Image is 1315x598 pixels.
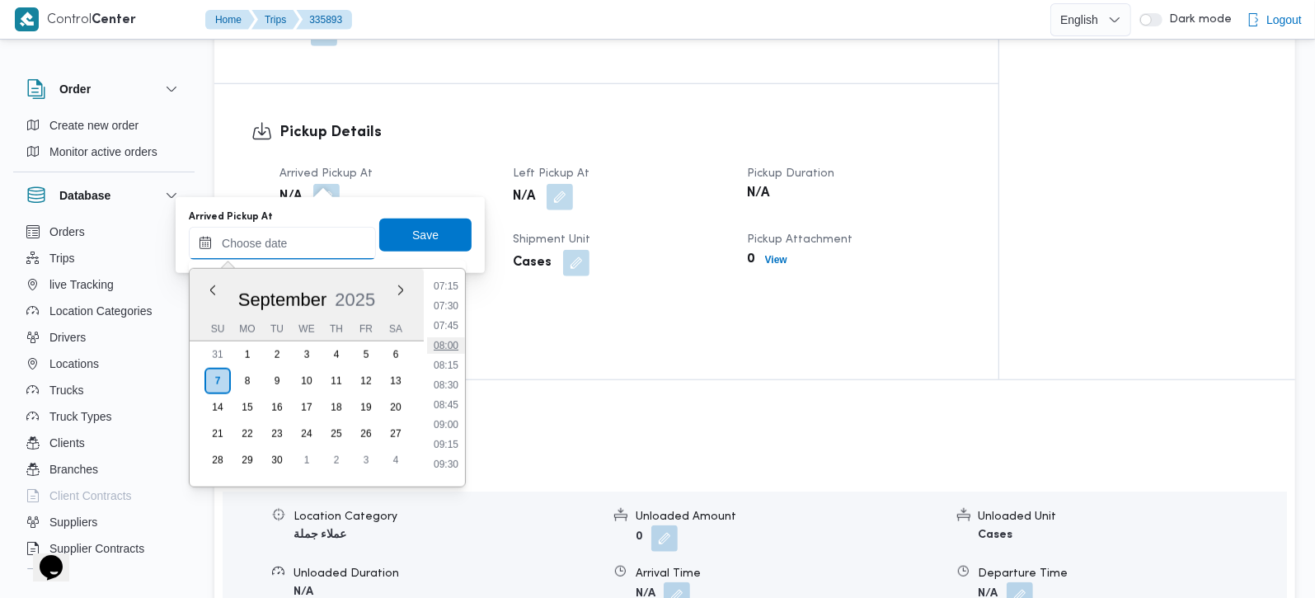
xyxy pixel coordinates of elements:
[20,377,188,403] button: Trucks
[427,436,465,453] li: 09:15
[383,341,409,368] div: day-6
[49,354,99,374] span: Locations
[1266,10,1302,30] span: Logout
[206,284,219,297] button: Previous Month
[20,219,188,245] button: Orders
[49,539,144,558] span: Supplier Contracts
[335,290,375,310] span: 2025
[49,433,85,453] span: Clients
[204,341,231,368] div: day-31
[234,421,261,447] div: day-22
[765,254,787,266] b: View
[513,253,552,273] b: Cases
[979,530,1013,540] b: Cases
[13,219,195,576] div: Database
[20,112,188,139] button: Create new order
[237,289,328,311] div: Button. Open the month selector. September is currently selected.
[204,394,231,421] div: day-14
[294,586,313,597] b: N/A
[294,368,320,394] div: day-10
[20,298,188,324] button: Location Categories
[49,327,86,347] span: Drivers
[394,284,407,297] button: Next month
[20,403,188,430] button: Truck Types
[20,139,188,165] button: Monitor active orders
[49,301,153,321] span: Location Categories
[323,447,350,473] div: day-2
[251,10,299,30] button: Trips
[427,298,465,314] li: 07:30
[294,565,601,582] div: Unloaded Duration
[323,318,350,341] div: Th
[294,394,320,421] div: day-17
[353,318,379,341] div: Fr
[636,532,643,543] b: 0
[427,337,465,354] li: 08:00
[49,248,75,268] span: Trips
[15,7,39,31] img: X8yXhbKr1z7QwAAAABJRU5ErkJggg==
[383,447,409,473] div: day-4
[20,509,188,535] button: Suppliers
[20,245,188,271] button: Trips
[747,168,834,179] span: Pickup Duration
[294,530,346,540] b: عملاء جملة
[264,421,290,447] div: day-23
[1240,3,1308,36] button: Logout
[294,341,320,368] div: day-3
[296,10,352,30] button: 335893
[49,115,139,135] span: Create new order
[323,421,350,447] div: day-25
[20,324,188,351] button: Drivers
[427,377,465,393] li: 08:30
[234,341,261,368] div: day-1
[323,341,350,368] div: day-4
[427,318,465,334] li: 07:45
[20,562,188,588] button: Devices
[26,79,181,99] button: Order
[49,275,114,294] span: live Tracking
[204,318,231,341] div: Su
[264,318,290,341] div: Tu
[264,368,290,394] div: day-9
[747,234,852,245] span: Pickup Attachment
[49,512,97,532] span: Suppliers
[353,394,379,421] div: day-19
[334,289,376,311] div: Button. Open the year selector. 2025 is currently selected.
[204,447,231,473] div: day-28
[20,271,188,298] button: live Tracking
[383,318,409,341] div: Sa
[20,456,188,483] button: Branches
[294,447,320,473] div: day-1
[264,341,290,368] div: day-2
[189,227,376,260] input: Press the down key to enter a popover containing a calendar. Press the escape key to close the po...
[427,456,465,473] li: 09:30
[238,290,327,310] span: September
[234,394,261,421] div: day-15
[49,407,111,426] span: Truck Types
[59,79,91,99] h3: Order
[636,565,943,582] div: Arrival Time
[49,222,85,242] span: Orders
[49,459,98,479] span: Branches
[636,508,943,525] div: Unloaded Amount
[279,417,1258,440] h3: Dropoff Details
[20,535,188,562] button: Supplier Contracts
[513,168,589,179] span: Left Pickup At
[513,234,590,245] span: Shipment Unit
[323,394,350,421] div: day-18
[49,142,157,162] span: Monitor active orders
[383,421,409,447] div: day-27
[204,421,231,447] div: day-21
[758,250,794,270] button: View
[379,219,472,252] button: Save
[92,14,136,26] b: Center
[979,565,1286,582] div: Departure Time
[49,565,91,585] span: Devices
[323,368,350,394] div: day-11
[383,368,409,394] div: day-13
[264,394,290,421] div: day-16
[264,447,290,473] div: day-30
[294,508,601,525] div: Location Category
[294,421,320,447] div: day-24
[383,394,409,421] div: day-20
